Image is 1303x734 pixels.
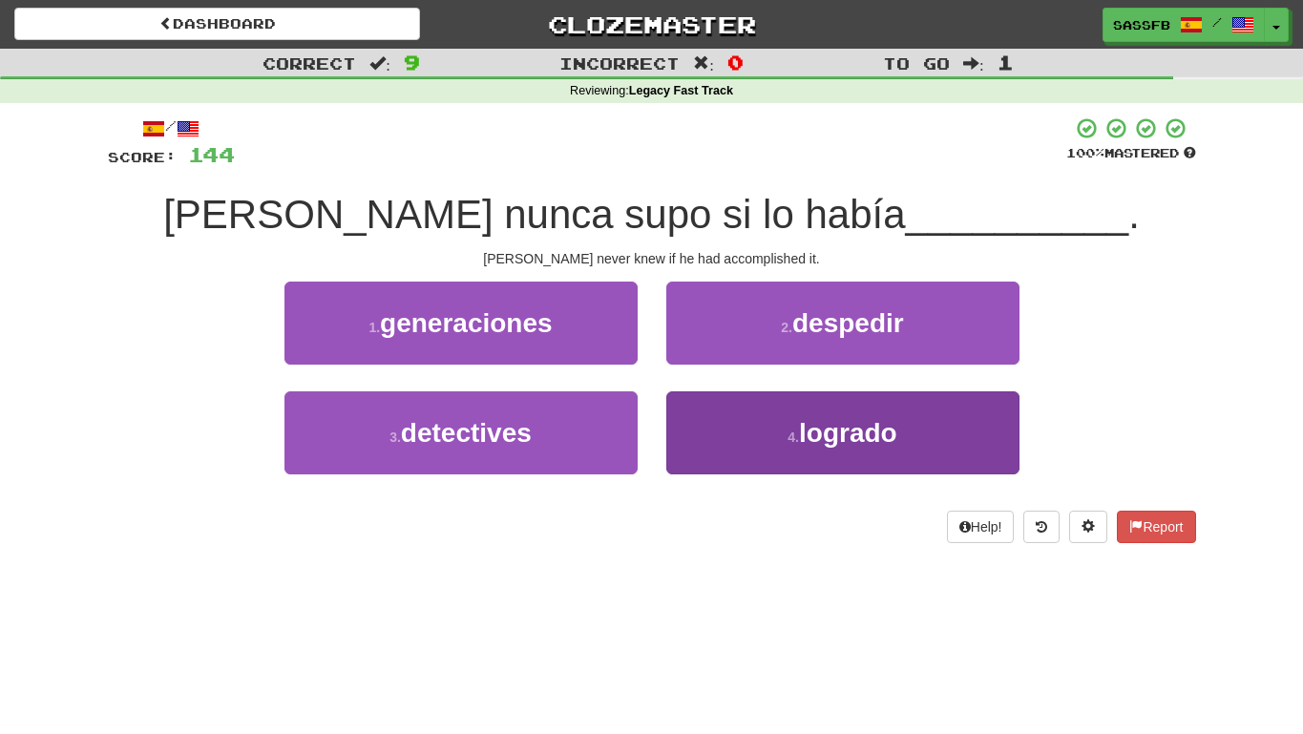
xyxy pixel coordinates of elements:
[389,430,401,445] small: 3 .
[108,116,235,140] div: /
[263,53,356,73] span: Correct
[906,192,1129,237] span: __________
[1023,511,1060,543] button: Round history (alt+y)
[629,84,733,97] strong: Legacy Fast Track
[666,282,1019,365] button: 2.despedir
[781,320,792,335] small: 2 .
[559,53,680,73] span: Incorrect
[369,55,390,72] span: :
[284,282,638,365] button: 1.generaciones
[666,391,1019,474] button: 4.logrado
[188,142,235,166] span: 144
[1103,8,1265,42] a: sassfb /
[1066,145,1104,160] span: 100 %
[1128,192,1140,237] span: .
[792,308,904,338] span: despedir
[1066,145,1196,162] div: Mastered
[883,53,950,73] span: To go
[380,308,553,338] span: generaciones
[947,511,1015,543] button: Help!
[284,391,638,474] button: 3.detectives
[368,320,380,335] small: 1 .
[14,8,420,40] a: Dashboard
[1113,16,1170,33] span: sassfb
[963,55,984,72] span: :
[163,192,905,237] span: [PERSON_NAME] nunca supo si lo había
[788,430,799,445] small: 4 .
[727,51,744,73] span: 0
[401,418,532,448] span: detectives
[108,149,177,165] span: Score:
[799,418,897,448] span: logrado
[693,55,714,72] span: :
[108,249,1196,268] div: [PERSON_NAME] never knew if he had accomplished it.
[998,51,1014,73] span: 1
[449,8,854,41] a: Clozemaster
[404,51,420,73] span: 9
[1117,511,1195,543] button: Report
[1212,15,1222,29] span: /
